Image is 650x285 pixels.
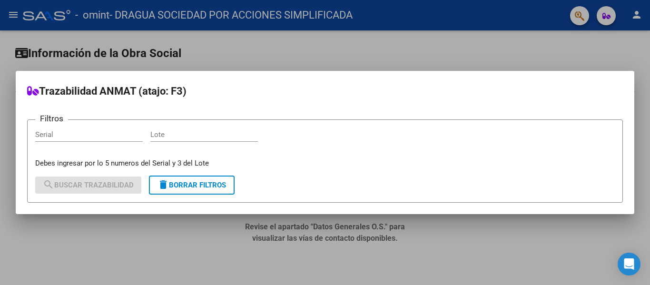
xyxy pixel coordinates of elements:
p: Debes ingresar por lo 5 numeros del Serial y 3 del Lote [35,158,615,169]
mat-icon: delete [158,179,169,190]
span: Borrar Filtros [158,181,226,189]
mat-icon: search [43,179,54,190]
span: Buscar Trazabilidad [43,181,134,189]
button: Borrar Filtros [149,176,235,195]
div: Open Intercom Messenger [618,253,640,275]
h2: Trazabilidad ANMAT (atajo: F3) [27,82,623,100]
button: Buscar Trazabilidad [35,177,141,194]
h3: Filtros [35,112,68,125]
